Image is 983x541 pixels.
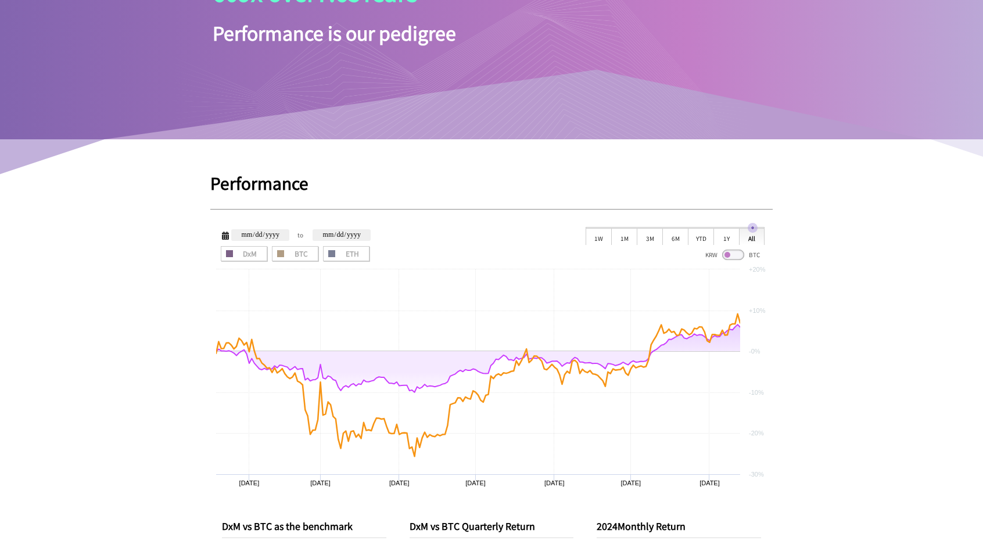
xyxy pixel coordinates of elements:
[210,174,773,192] h1: Performance
[239,479,260,486] text: [DATE]
[688,228,713,245] div: YTD
[611,228,637,245] div: 1M
[225,250,263,257] span: DxM
[699,479,720,486] text: [DATE]
[749,389,764,396] text: -10%
[739,228,765,245] div: All
[465,479,486,486] text: [DATE]
[597,519,761,533] p: 2024 Monthly Return
[297,229,304,241] span: to
[586,228,611,245] div: 1W
[310,479,331,486] text: [DATE]
[544,479,565,486] text: [DATE]
[389,479,410,486] text: [DATE]
[713,228,739,245] div: 1Y
[276,250,314,257] span: BTC
[749,307,766,314] text: +10%
[637,228,662,245] div: 3M
[662,228,688,245] div: 6M
[749,250,760,259] span: BTC
[749,430,764,437] text: -20%
[705,250,717,259] span: KRW
[410,519,574,533] p: DxM vs BTC Quarterly Return
[749,348,760,355] text: -0%
[749,471,764,478] text: -30%
[222,519,386,533] p: DxM vs BTC as the benchmark
[749,266,766,273] text: +20%
[327,250,365,257] span: ETH
[620,479,641,486] text: [DATE]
